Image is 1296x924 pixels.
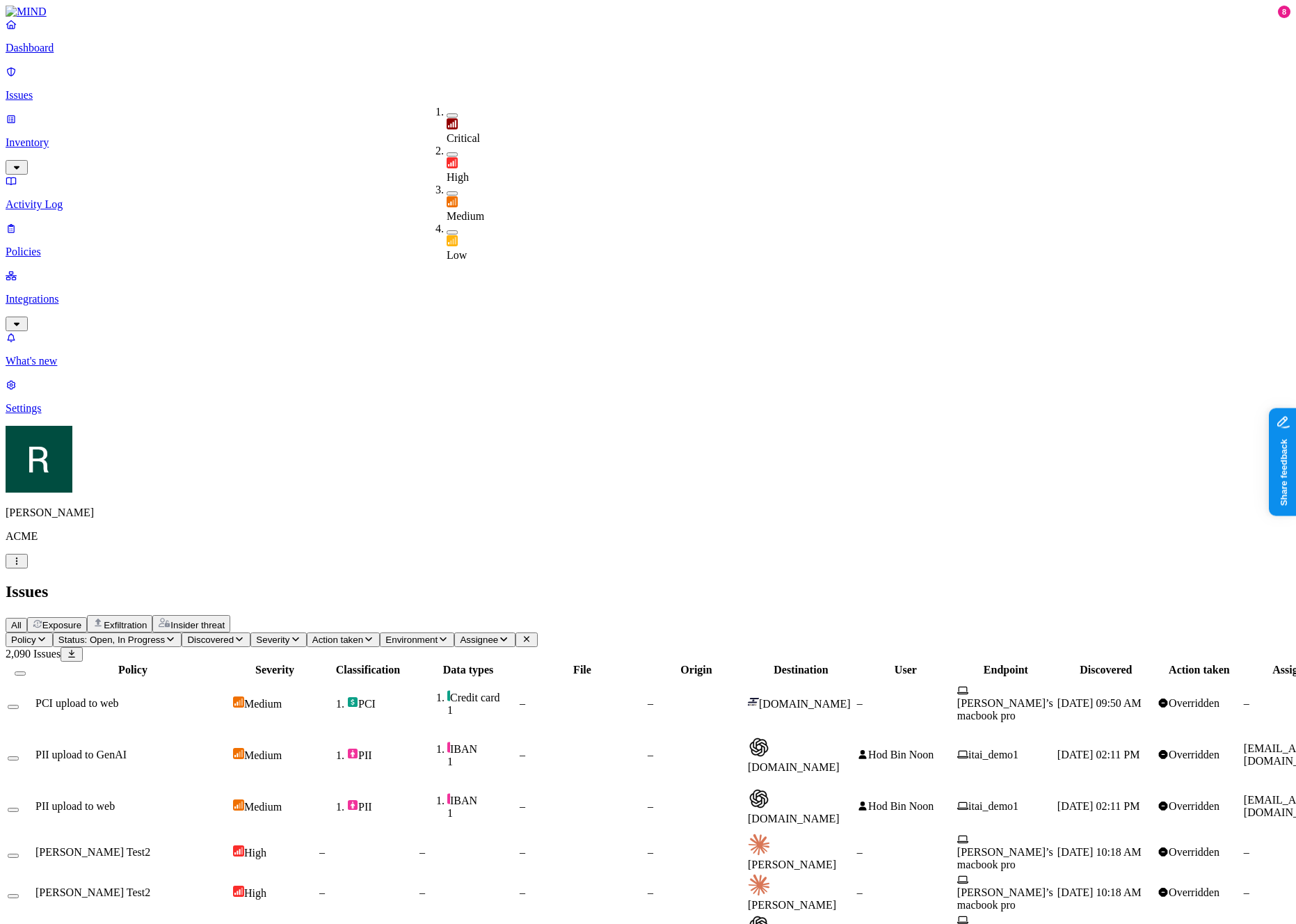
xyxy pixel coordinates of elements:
img: pii [347,799,358,811]
span: Hod Bin Noon [868,800,934,812]
div: Destination [748,664,854,676]
img: chatgpt.com favicon [748,788,770,810]
span: PCI upload to web [35,697,119,709]
div: 1 [447,756,517,768]
span: [PERSON_NAME]’s macbook pro [957,846,1053,870]
img: book.elal.com favicon [748,696,759,708]
span: Hod Bin Noon [868,749,934,760]
span: High [447,171,469,183]
span: Medium [244,698,282,710]
a: Settings [6,379,1290,415]
span: – [648,800,653,812]
button: Select row [8,854,19,858]
span: Exposure [42,620,81,630]
p: ACME [6,530,1290,543]
div: PII [347,748,417,762]
h2: Issues [6,582,1290,601]
span: [DATE] 09:50 AM [1057,697,1142,709]
span: Environment [385,635,438,645]
img: severity-medium [447,196,458,207]
img: claude.ai favicon [748,834,770,856]
span: – [520,749,525,760]
div: Classification [319,664,417,676]
span: – [857,697,863,709]
p: Inventory [6,136,1290,149]
span: – [1244,697,1249,709]
span: – [648,697,653,709]
p: What's new [6,355,1290,367]
span: – [319,886,325,898]
span: Overridden [1169,846,1219,858]
span: PII upload to GenAI [35,749,127,760]
span: – [648,846,653,858]
span: Overridden [1169,886,1219,898]
div: User [857,664,954,676]
p: Policies [6,246,1290,258]
span: – [520,886,525,898]
div: Data types [419,664,517,676]
span: PII upload to web [35,800,115,812]
div: 1 [447,704,517,717]
span: Action taken [312,635,363,645]
span: – [419,886,425,898]
span: [DATE] 10:18 AM [1057,886,1142,898]
span: 2,090 Issues [6,648,61,660]
img: pii-line [447,793,450,804]
span: – [520,800,525,812]
div: 1 [447,807,517,820]
img: severity-medium [233,696,244,708]
div: File [520,664,645,676]
span: Critical [447,132,480,144]
a: MIND [6,6,1290,18]
img: severity-medium [233,799,244,811]
span: – [857,846,863,858]
span: – [857,886,863,898]
img: Ron Rabinovich [6,426,72,493]
button: Select row [8,808,19,812]
img: severity-high [447,157,458,168]
div: Origin [648,664,745,676]
span: [DATE] 02:11 PM [1057,800,1140,812]
img: severity-medium [233,748,244,759]
span: All [11,620,22,630]
span: Assignee [460,635,498,645]
button: Select row [8,705,19,709]
span: [PERSON_NAME] Test2 [35,846,150,858]
span: Medium [447,210,484,222]
span: Medium [244,801,282,813]
span: [DATE] 10:18 AM [1057,846,1142,858]
img: severity-high [233,886,244,897]
p: Issues [6,89,1290,102]
span: [PERSON_NAME]’s macbook pro [957,886,1053,911]
span: – [648,749,653,760]
p: Dashboard [6,42,1290,54]
img: severity-high [233,845,244,857]
img: pci-line [447,690,450,701]
span: – [419,846,425,858]
a: Integrations [6,269,1290,329]
div: PII [347,799,417,813]
span: Policy [11,635,36,645]
div: Credit card [447,690,517,704]
div: Action taken [1158,664,1241,676]
span: – [1244,846,1249,858]
span: Exfiltration [104,620,147,630]
span: Low [447,249,467,261]
div: Severity [233,664,317,676]
button: Select row [8,756,19,760]
div: IBAN [447,793,517,807]
p: [PERSON_NAME] [6,507,1290,519]
span: [PERSON_NAME] [748,899,836,911]
span: [DATE] 02:11 PM [1057,749,1140,760]
a: Inventory [6,113,1290,173]
span: Discovered [187,635,234,645]
img: chatgpt.com favicon [748,736,770,758]
span: Severity [256,635,289,645]
button: Select row [8,894,19,898]
a: Dashboard [6,18,1290,54]
span: – [520,697,525,709]
a: Policies [6,222,1290,258]
p: Activity Log [6,198,1290,211]
button: Select all [15,671,26,676]
span: Medium [244,749,282,761]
